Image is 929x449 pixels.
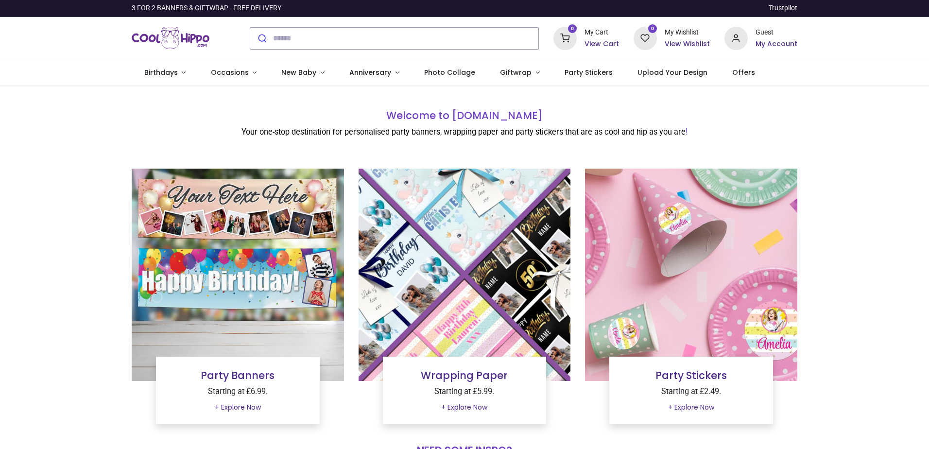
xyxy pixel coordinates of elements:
[568,24,577,34] sup: 0
[553,34,577,41] a: 0
[241,127,686,137] font: Your one-stop destination for personalised party banners, wrapping paper and party stickers that ...
[634,34,657,41] a: 0
[132,60,198,86] a: Birthdays
[269,60,337,86] a: New Baby
[665,39,710,49] a: View Wishlist
[662,399,721,416] a: + Explore Now
[686,127,688,137] font: !
[585,39,619,49] a: View Cart
[648,24,657,34] sup: 0
[201,368,275,382] a: Party Banners
[655,368,727,382] a: Party Stickers
[424,68,475,77] span: Photo Collage
[281,68,316,77] span: New Baby
[349,68,391,77] span: Anniversary
[732,68,755,77] span: Offers
[435,399,494,416] a: + Explore Now
[756,28,797,37] div: Guest
[585,28,619,37] div: My Cart
[198,60,269,86] a: Occasions
[565,68,613,77] span: Party Stickers
[208,399,267,416] a: + Explore Now
[337,60,412,86] a: Anniversary
[391,386,539,397] p: Starting at £5.99.
[386,108,543,122] font: Welcome to [DOMAIN_NAME]
[500,68,532,77] span: Giftwrap
[132,3,281,13] div: 3 FOR 2 BANNERS & GIFTWRAP - FREE DELIVERY
[637,68,707,77] span: Upload Your Design
[617,386,765,397] p: Starting at £2.49.
[421,368,508,382] a: Wrapping Paper
[132,25,209,52] a: Logo of Cool Hippo
[665,28,710,37] div: My Wishlist
[164,386,312,397] p: Starting at £6.99.
[756,39,797,49] a: My Account
[211,68,249,77] span: Occasions
[132,25,209,52] img: Cool Hippo
[769,3,797,13] a: Trustpilot
[144,68,178,77] span: Birthdays
[250,28,273,49] button: Submit
[487,60,552,86] a: Giftwrap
